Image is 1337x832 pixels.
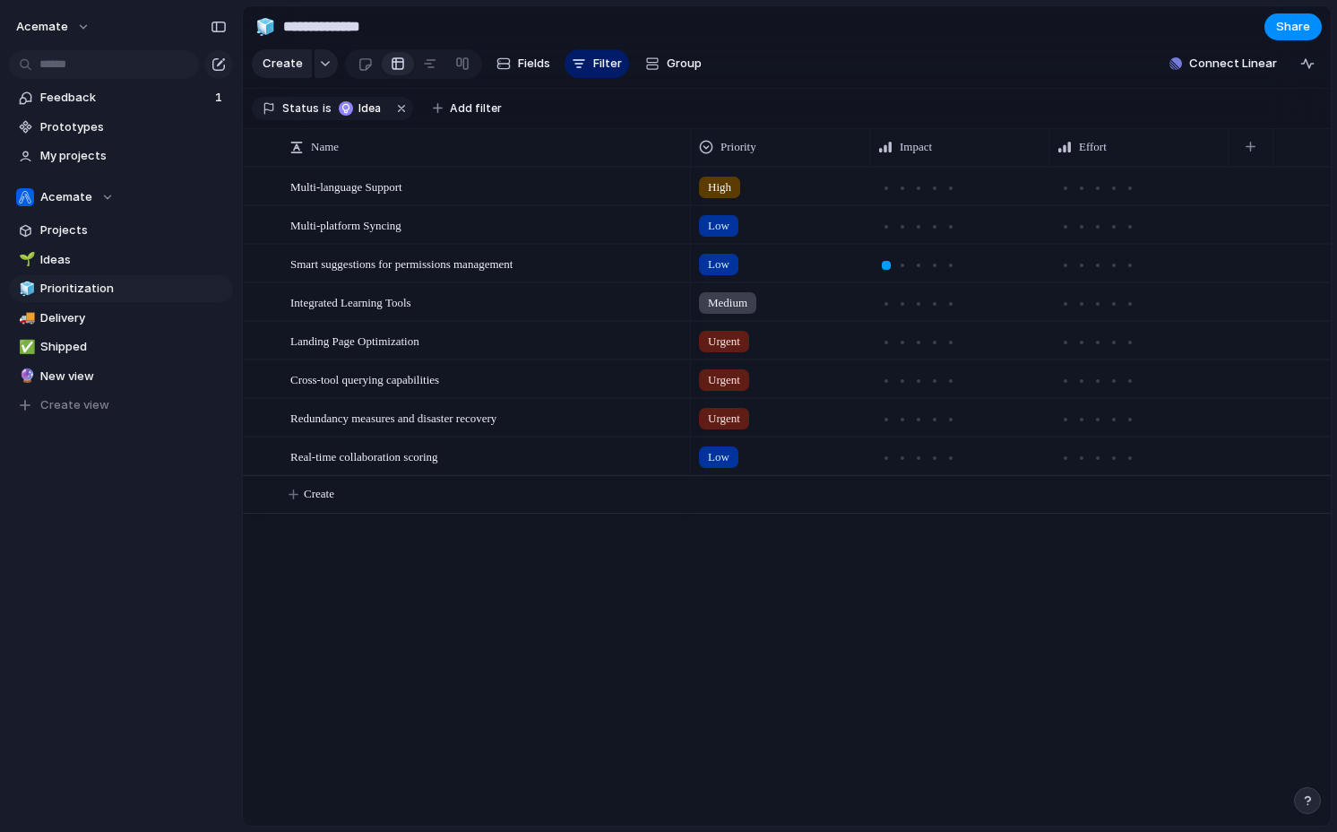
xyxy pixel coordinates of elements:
a: Prototypes [9,114,233,141]
span: Idea [358,100,384,117]
button: 🧊 [251,13,280,41]
span: Projects [40,221,227,239]
span: Group [667,55,702,73]
button: is [319,99,335,118]
span: Integrated Learning Tools [290,291,411,312]
span: Multi-language Support [290,176,402,196]
span: Create [304,485,334,503]
span: Urgent [708,371,740,389]
div: 🔮 [19,366,31,386]
a: ✅Shipped [9,334,233,360]
span: Fields [518,55,550,73]
button: Create [252,49,312,78]
div: ✅ [19,337,31,358]
span: Redundancy measures and disaster recovery [290,407,496,428]
span: Add filter [450,100,502,117]
button: Filter [565,49,629,78]
span: acemate [16,18,68,36]
span: Prototypes [40,118,227,136]
button: Share [1264,13,1322,40]
div: 🚚 [19,308,31,328]
button: acemate [8,13,99,41]
a: 🧊Prioritization [9,275,233,302]
span: High [708,178,731,196]
div: 🧊 [19,279,31,299]
span: Share [1276,18,1310,36]
button: Acemate [9,184,233,211]
a: Projects [9,217,233,244]
span: Landing Page Optimization [290,330,419,351]
span: is [323,100,332,117]
a: 🔮New view [9,363,233,390]
span: Name [311,138,339,156]
span: Low [708,448,729,466]
span: 1 [215,89,226,107]
span: Ideas [40,251,227,269]
span: Filter [593,55,622,73]
span: Priority [720,138,756,156]
span: Impact [900,138,932,156]
button: 🚚 [16,309,34,327]
div: 🌱 [19,249,31,270]
span: Create [263,55,303,73]
span: Connect Linear [1189,55,1277,73]
span: Prioritization [40,280,227,298]
button: Group [636,49,711,78]
button: Create view [9,392,233,419]
span: Multi-platform Syncing [290,214,401,235]
span: Real-time collaboration scoring [290,446,438,466]
button: Fields [489,49,557,78]
button: 🧊 [16,280,34,298]
span: Urgent [708,410,740,428]
a: My projects [9,143,233,169]
span: Cross-tool querying capabilities [290,368,439,389]
span: Smart suggestions for permissions management [290,253,513,273]
span: Feedback [40,89,210,107]
a: 🚚Delivery [9,305,233,332]
span: Effort [1079,138,1107,156]
span: Acemate [40,188,92,206]
span: Low [708,256,729,273]
button: Idea [333,99,390,118]
button: Connect Linear [1162,50,1284,77]
button: Add filter [422,96,513,121]
div: 🧊 [255,14,275,39]
button: 🔮 [16,368,34,386]
span: Urgent [708,333,740,351]
span: Shipped [40,338,227,356]
span: Status [282,100,319,117]
button: 🌱 [16,251,34,269]
span: Create view [40,396,109,414]
span: My projects [40,147,227,165]
span: Low [708,217,729,235]
span: Medium [708,294,747,312]
a: 🌱Ideas [9,247,233,273]
a: Feedback1 [9,84,233,111]
span: New view [40,368,227,386]
span: Delivery [40,309,227,327]
button: ✅ [16,338,34,356]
